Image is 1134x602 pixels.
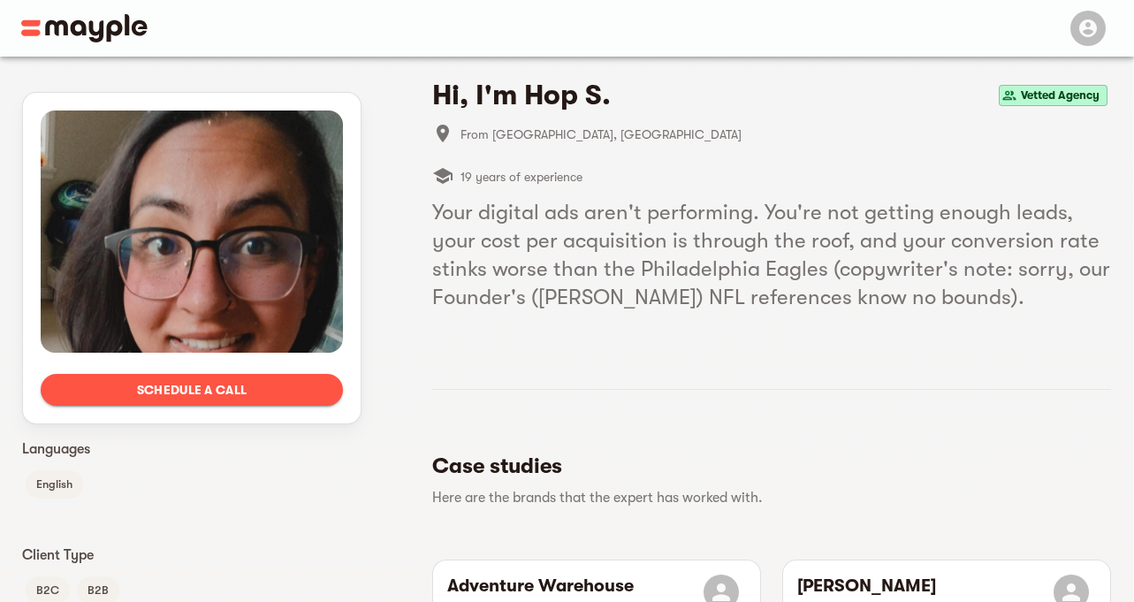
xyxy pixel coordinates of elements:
h5: Case studies [432,452,1097,480]
button: Schedule a call [41,374,343,406]
span: Schedule a call [55,379,329,400]
p: Languages [22,438,362,460]
h5: Your digital ads aren't performing. You're not getting enough leads, your cost per acquisition is... [432,198,1111,311]
iframe: Chat Widget [1046,517,1134,602]
img: Main logo [21,14,148,42]
span: B2B [77,580,119,601]
span: English [26,474,83,495]
span: Menu [1060,19,1113,34]
span: Vetted Agency [1014,85,1107,106]
p: Here are the brands that the expert has worked with. [432,487,1097,508]
span: From [GEOGRAPHIC_DATA], [GEOGRAPHIC_DATA] [460,124,1111,145]
h4: Hi, I'm Hop S. [432,78,611,113]
span: B2C [26,580,70,601]
span: 19 years of experience [460,166,582,187]
p: Client Type [22,545,362,566]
